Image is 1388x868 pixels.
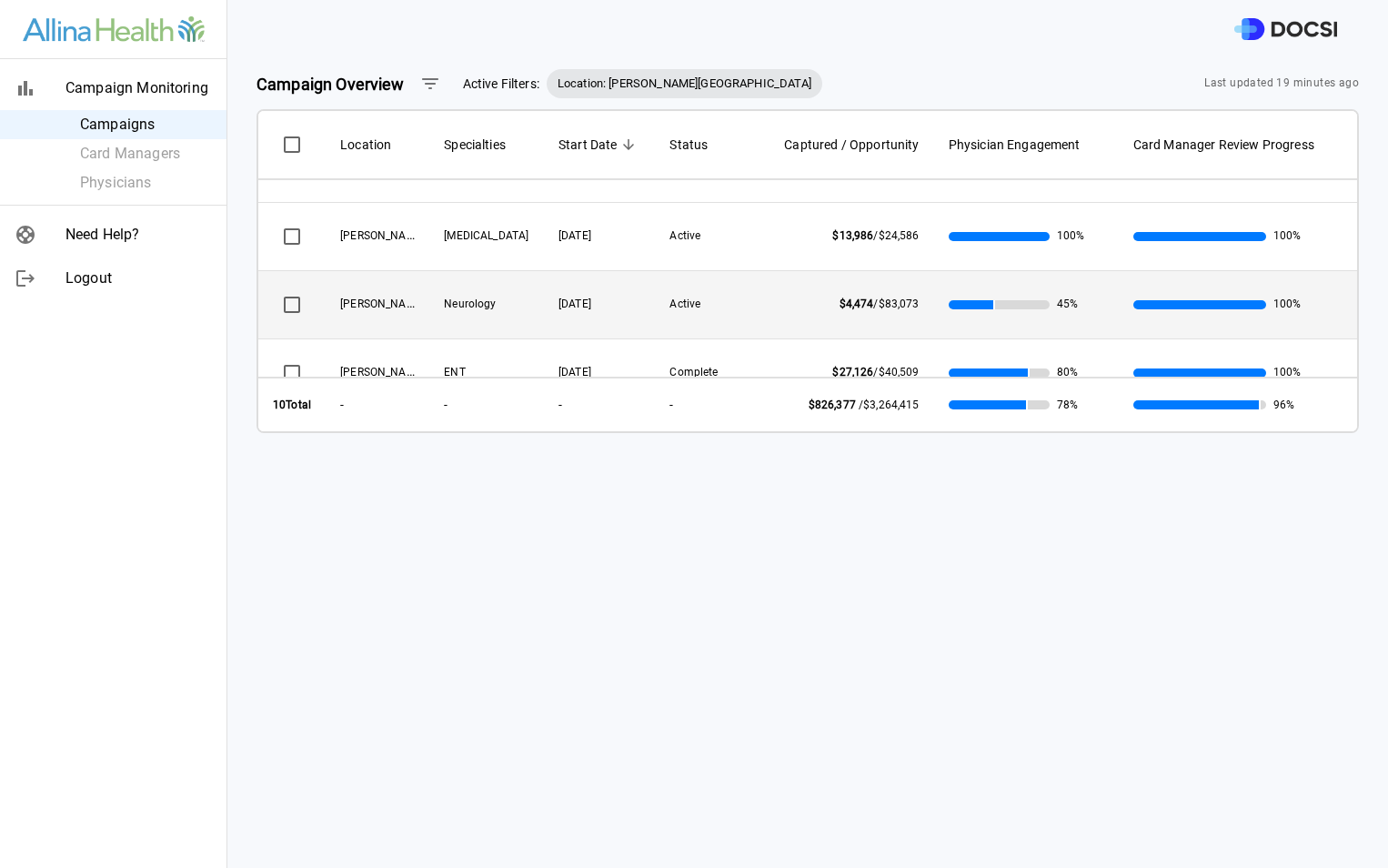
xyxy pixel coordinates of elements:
[1273,228,1302,244] span: 100%
[863,399,920,411] span: $3,264,415
[1204,75,1359,93] span: Last updated 19 minutes ago
[544,377,656,431] th: -
[547,75,822,93] span: Location: [PERSON_NAME][GEOGRAPHIC_DATA]
[1057,394,1078,416] span: 78%
[1273,365,1302,380] span: 100%
[558,366,591,378] span: 11/22/2024
[1057,297,1078,312] span: 45%
[832,366,919,378] span: /
[429,377,544,431] th: -
[558,134,641,156] span: Start Date
[1234,18,1337,41] img: DOCSI Logo
[558,298,591,310] span: 04/11/2025
[340,364,532,378] span: Abbott Northwestern Hospital
[80,114,212,136] span: Campaigns
[463,75,539,94] span: Active Filters:
[340,134,415,156] span: Location
[669,298,700,310] span: Active
[760,134,919,156] span: Captured / Opportunity
[655,377,746,431] th: -
[832,229,919,242] span: /
[1133,134,1314,156] span: Card Manager Review Progress
[340,227,532,242] span: Abbott Northwestern Hospital
[1057,365,1078,380] span: 80%
[669,366,718,378] span: Complete
[65,77,212,99] span: Campaign Monitoring
[1057,228,1085,244] span: 100%
[669,229,700,242] span: Active
[809,399,920,411] span: /
[879,229,920,242] span: $24,586
[273,399,311,411] strong: 10 Total
[832,229,873,242] span: $13,986
[669,134,731,156] span: Status
[256,75,405,94] strong: Campaign Overview
[840,298,920,310] span: /
[340,296,532,310] span: Abbott Northwestern Hospital
[65,224,212,246] span: Need Help?
[444,229,528,242] span: Podiatry
[444,134,529,156] span: Specialties
[1133,134,1338,156] span: Card Manager Review Progress
[809,399,856,411] span: $826,377
[65,267,212,289] span: Logout
[444,366,465,378] span: ENT
[949,134,1081,156] span: Physician Engagement
[669,134,708,156] span: Status
[1273,394,1294,416] span: 96%
[23,16,205,43] img: Site Logo
[879,298,920,310] span: $83,073
[558,229,591,242] span: 04/11/2025
[949,134,1104,156] span: Physician Engagement
[879,366,920,378] span: $40,509
[840,298,874,310] span: $4,474
[340,134,391,156] span: Location
[784,134,919,156] span: Captured / Opportunity
[558,134,618,156] span: Start Date
[832,366,873,378] span: $27,126
[326,377,429,431] th: -
[444,298,496,310] span: Neurology
[1273,297,1302,312] span: 100%
[444,134,506,156] span: Specialties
